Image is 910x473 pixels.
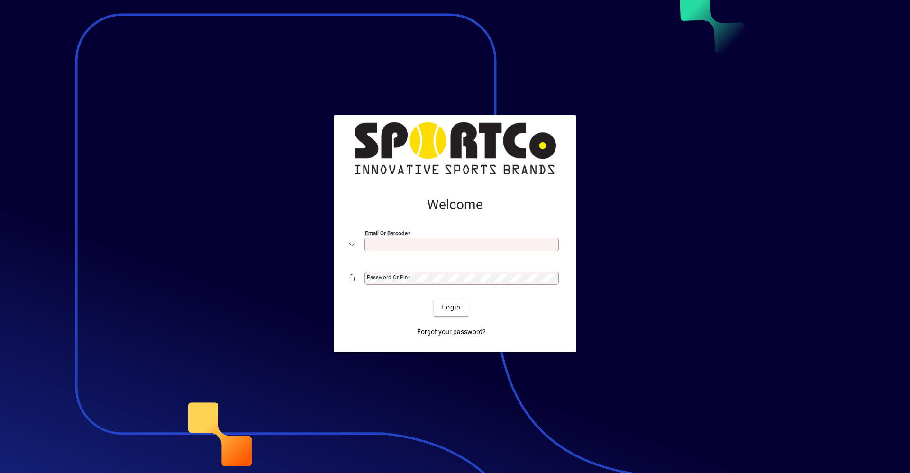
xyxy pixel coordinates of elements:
[413,324,490,341] a: Forgot your password?
[441,302,461,312] span: Login
[365,229,408,236] mat-label: Email or Barcode
[349,197,561,213] h2: Welcome
[417,327,486,337] span: Forgot your password?
[434,299,468,316] button: Login
[367,274,408,281] mat-label: Password or Pin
